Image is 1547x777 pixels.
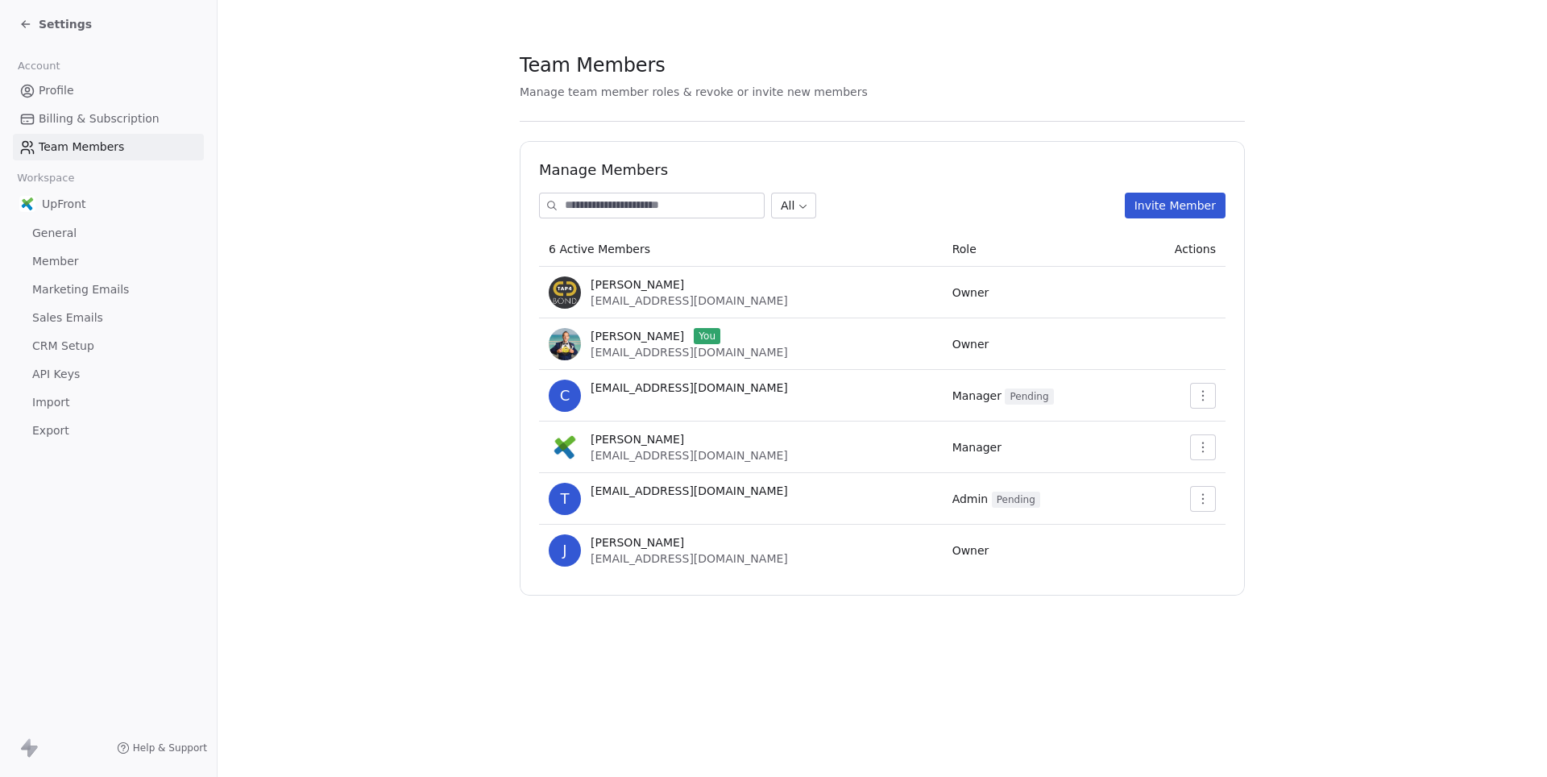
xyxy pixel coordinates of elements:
span: Actions [1175,243,1216,256]
span: UpFront [42,196,86,212]
span: [EMAIL_ADDRESS][DOMAIN_NAME] [591,346,788,359]
span: c [549,380,581,412]
h1: Manage Members [539,160,1226,180]
span: Manager [952,441,1002,454]
img: Headshot.jpg [549,328,581,360]
span: [PERSON_NAME] [591,328,684,344]
span: Pending [992,492,1040,508]
a: Settings [19,16,92,32]
a: API Keys [13,361,204,388]
span: You [694,328,720,344]
span: [EMAIL_ADDRESS][DOMAIN_NAME] [591,483,788,499]
a: CRM Setup [13,333,204,359]
span: Team Members [39,139,124,156]
span: Sales Emails [32,310,103,326]
span: Manage team member roles & revoke or invite new members [520,85,868,98]
span: t [549,483,581,515]
a: Profile [13,77,204,104]
img: upfront.health-02.jpg [19,196,35,212]
span: Help & Support [133,742,207,754]
a: Member [13,248,204,275]
span: CRM Setup [32,338,94,355]
img: tbn8OwBPgER1ToqE8he6Hw7RQgYvfmV6N4kVjifYqxI [549,431,581,463]
span: Import [32,394,69,411]
a: Export [13,418,204,444]
span: [EMAIL_ADDRESS][DOMAIN_NAME] [591,552,788,565]
span: Billing & Subscription [39,110,160,127]
img: TAP4_LOGO-04.jpg [549,276,581,309]
span: Owner [952,286,989,299]
span: Owner [952,338,989,351]
span: J [549,534,581,567]
a: General [13,220,204,247]
span: [PERSON_NAME] [591,431,684,447]
span: Owner [952,544,989,557]
span: Profile [39,82,74,99]
span: General [32,225,77,242]
a: Help & Support [117,742,207,754]
button: Invite Member [1125,193,1226,218]
a: Sales Emails [13,305,204,331]
a: Marketing Emails [13,276,204,303]
span: API Keys [32,366,80,383]
a: Team Members [13,134,204,160]
a: Billing & Subscription [13,106,204,132]
span: [EMAIL_ADDRESS][DOMAIN_NAME] [591,380,788,396]
span: Team Members [520,53,666,77]
span: [EMAIL_ADDRESS][DOMAIN_NAME] [591,294,788,307]
span: Settings [39,16,92,32]
span: Admin [952,492,1040,505]
a: Import [13,389,204,416]
span: Export [32,422,69,439]
span: Member [32,253,79,270]
span: Pending [1005,388,1053,405]
span: Account [10,54,67,78]
span: 6 Active Members [549,243,650,256]
span: [PERSON_NAME] [591,534,684,551]
span: Workspace [10,166,81,190]
span: Manager [952,389,1054,402]
span: Role [952,243,977,256]
span: Marketing Emails [32,281,129,298]
span: [PERSON_NAME] [591,276,684,293]
span: [EMAIL_ADDRESS][DOMAIN_NAME] [591,449,788,462]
